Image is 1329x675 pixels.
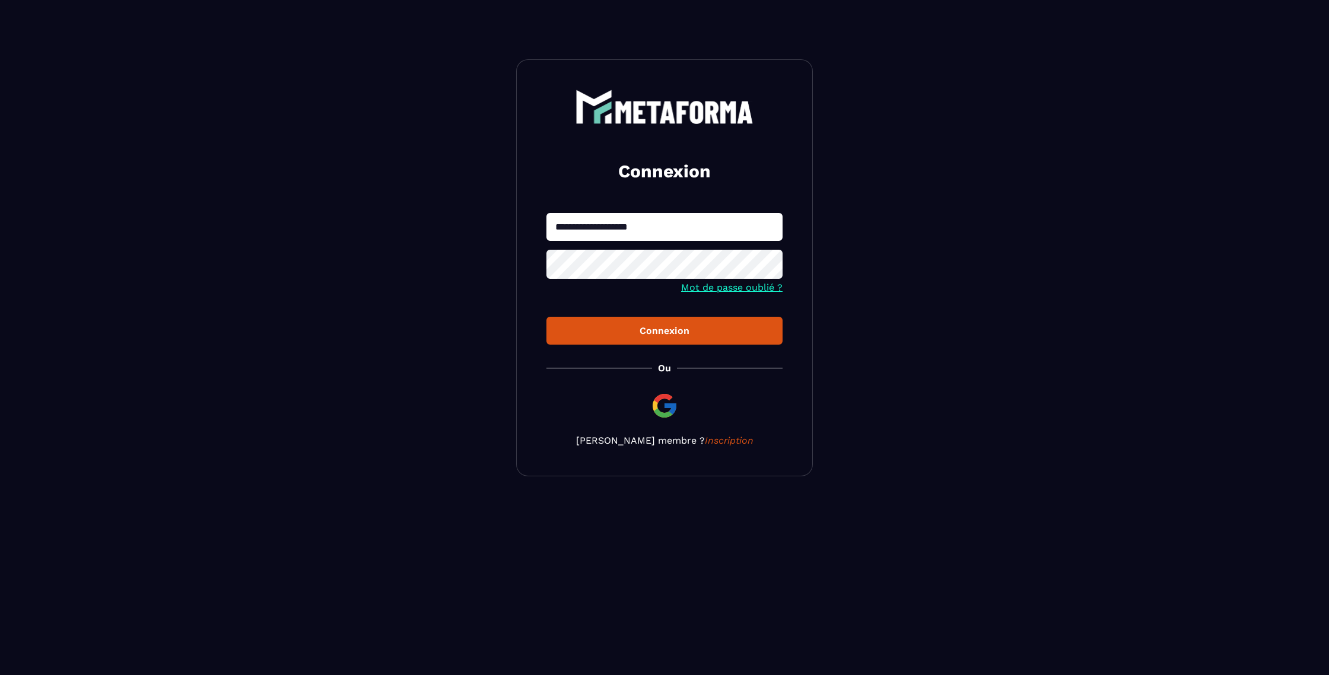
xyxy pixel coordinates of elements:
[561,160,768,183] h2: Connexion
[650,391,679,420] img: google
[556,325,773,336] div: Connexion
[546,90,783,124] a: logo
[576,90,753,124] img: logo
[705,435,753,446] a: Inscription
[546,435,783,446] p: [PERSON_NAME] membre ?
[681,282,783,293] a: Mot de passe oublié ?
[658,362,671,374] p: Ou
[546,317,783,345] button: Connexion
